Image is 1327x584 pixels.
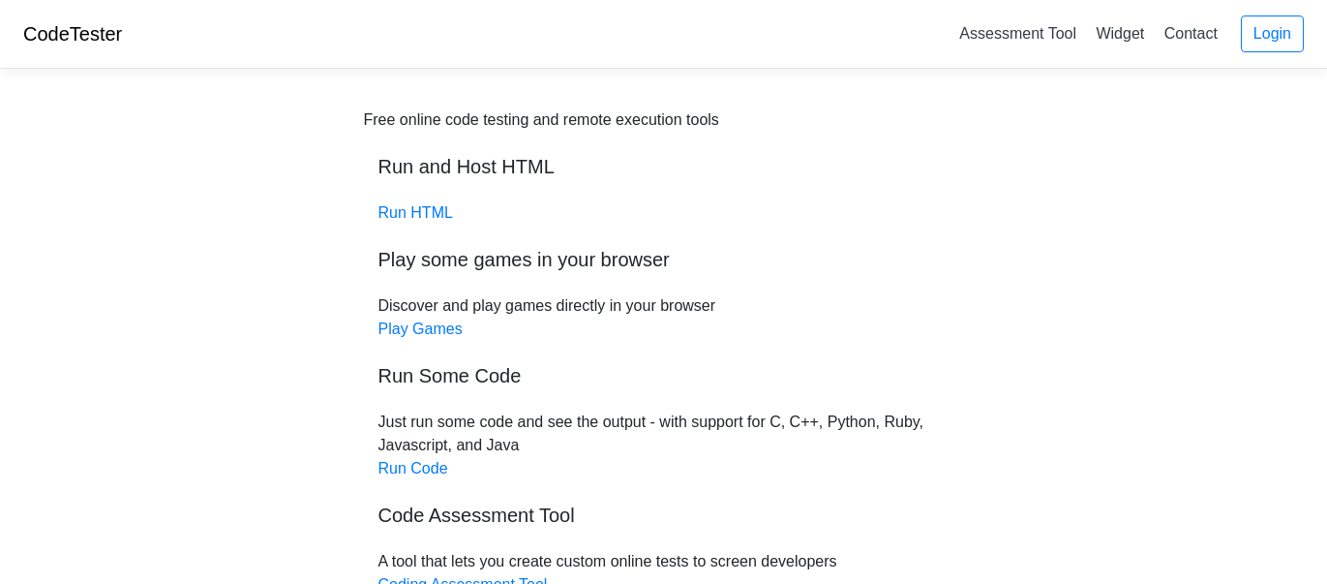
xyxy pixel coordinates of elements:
[1241,15,1304,52] a: Login
[951,17,1084,49] a: Assessment Tool
[378,364,950,387] h5: Run Some Code
[378,504,950,527] h5: Code Assessment Tool
[378,321,463,337] a: Play Games
[378,248,950,271] h5: Play some games in your browser
[364,108,719,132] div: Free online code testing and remote execution tools
[1157,17,1225,49] a: Contact
[23,23,122,45] a: CodeTester
[1088,17,1152,49] a: Widget
[378,204,453,221] a: Run HTML
[378,155,950,178] h5: Run and Host HTML
[378,460,448,476] a: Run Code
